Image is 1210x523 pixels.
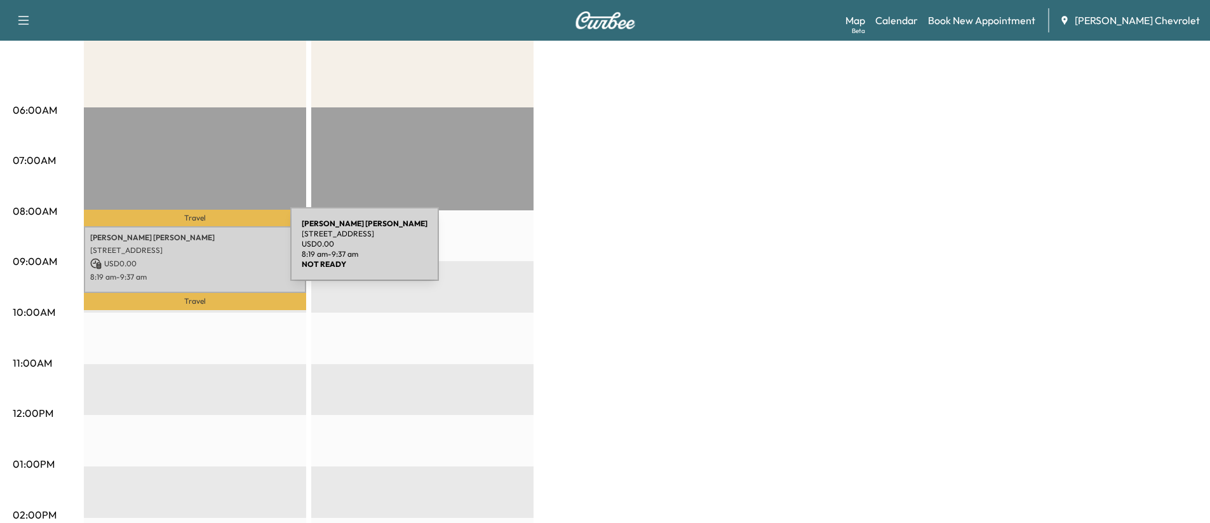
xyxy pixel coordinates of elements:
[13,304,55,320] p: 10:00AM
[13,153,56,168] p: 07:00AM
[90,245,300,255] p: [STREET_ADDRESS]
[302,259,346,269] b: NOT READY
[845,13,865,28] a: MapBeta
[13,507,57,522] p: 02:00PM
[302,249,427,259] p: 8:19 am - 9:37 am
[575,11,636,29] img: Curbee Logo
[302,219,427,228] b: [PERSON_NAME] [PERSON_NAME]
[13,254,57,269] p: 09:00AM
[1075,13,1200,28] span: [PERSON_NAME] Chevrolet
[13,355,52,370] p: 11:00AM
[84,210,306,226] p: Travel
[13,102,57,118] p: 06:00AM
[302,239,427,249] p: USD 0.00
[84,293,306,310] p: Travel
[90,233,300,243] p: [PERSON_NAME] [PERSON_NAME]
[90,258,300,269] p: USD 0.00
[852,26,865,36] div: Beta
[13,203,57,219] p: 08:00AM
[875,13,918,28] a: Calendar
[90,272,300,282] p: 8:19 am - 9:37 am
[928,13,1035,28] a: Book New Appointment
[302,229,427,239] p: [STREET_ADDRESS]
[13,405,53,421] p: 12:00PM
[13,456,55,472] p: 01:00PM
